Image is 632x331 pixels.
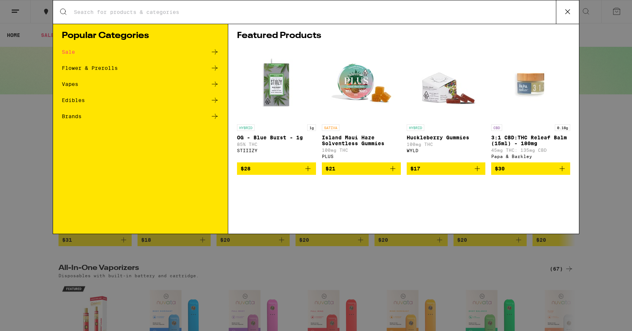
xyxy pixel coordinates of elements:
img: Papa & Barkley - 3:1 CBD:THC Releaf Balm (15ml) - 180mg [494,48,567,121]
div: Vapes [62,82,78,87]
span: $28 [241,166,251,172]
div: Flower & Prerolls [62,65,118,71]
p: CBD [491,124,502,131]
p: HYBRID [407,124,424,131]
div: WYLD [407,148,486,153]
a: Edibles [62,96,219,105]
button: Add to bag [491,162,570,175]
div: Brands [62,114,82,119]
p: SATIVA [322,124,339,131]
p: 100mg THC [322,148,401,153]
a: Vapes [62,80,219,89]
p: OG - Blue Burst - 1g [237,135,316,140]
img: WYLD - Huckleberry Gummies [409,48,482,121]
button: Add to bag [322,162,401,175]
div: PLUS [322,154,401,159]
a: Open page for Island Maui Haze Solventless Gummies from PLUS [322,48,401,162]
span: $30 [495,166,505,172]
a: Sale [62,48,219,56]
button: Add to bag [237,162,316,175]
img: STIIIZY - OG - Blue Burst - 1g [240,48,313,121]
img: PLUS - Island Maui Haze Solventless Gummies [325,48,398,121]
a: Open page for OG - Blue Burst - 1g from STIIIZY [237,48,316,162]
div: Sale [62,49,75,54]
div: Papa & Barkley [491,154,570,159]
button: Add to bag [407,162,486,175]
a: Open page for 3:1 CBD:THC Releaf Balm (15ml) - 180mg from Papa & Barkley [491,48,570,162]
div: STIIIZY [237,148,316,153]
p: Island Maui Haze Solventless Gummies [322,135,401,146]
div: Edibles [62,98,85,103]
span: $17 [410,166,420,172]
a: Flower & Prerolls [62,64,219,72]
p: Huckleberry Gummies [407,135,486,140]
span: Hi. Need any help? [4,5,53,11]
span: $21 [326,166,335,172]
p: 100mg THC [407,142,486,147]
p: 3:1 CBD:THC Releaf Balm (15ml) - 180mg [491,135,570,146]
p: HYBRID [237,124,255,131]
p: 1g [307,124,316,131]
input: Search for products & categories [74,9,556,15]
p: 45mg THC: 135mg CBD [491,148,570,153]
a: Brands [62,112,219,121]
p: 0.18g [555,124,570,131]
h1: Popular Categories [62,31,219,40]
p: 85% THC [237,142,316,147]
a: Open page for Huckleberry Gummies from WYLD [407,48,486,162]
h1: Featured Products [237,31,570,40]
